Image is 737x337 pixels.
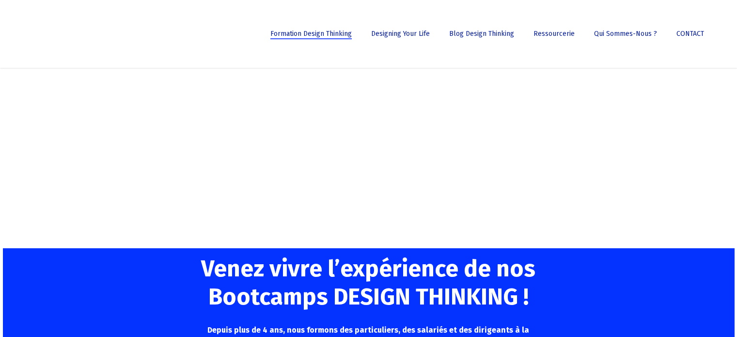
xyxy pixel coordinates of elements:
[14,15,116,53] img: French Future Academy
[676,30,704,38] span: CONTACT
[529,31,580,37] a: Ressourcerie
[371,30,430,38] span: Designing Your Life
[449,30,514,38] span: Blog Design Thinking
[270,30,352,38] span: Formation Design Thinking
[201,255,535,311] span: Venez vivre l’expérience de nos Bootcamps DESIGN THINKING !
[672,31,709,37] a: CONTACT
[366,31,435,37] a: Designing Your Life
[589,31,662,37] a: Qui sommes-nous ?
[444,31,519,37] a: Blog Design Thinking
[533,30,575,38] span: Ressourcerie
[594,30,657,38] span: Qui sommes-nous ?
[266,31,357,37] a: Formation Design Thinking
